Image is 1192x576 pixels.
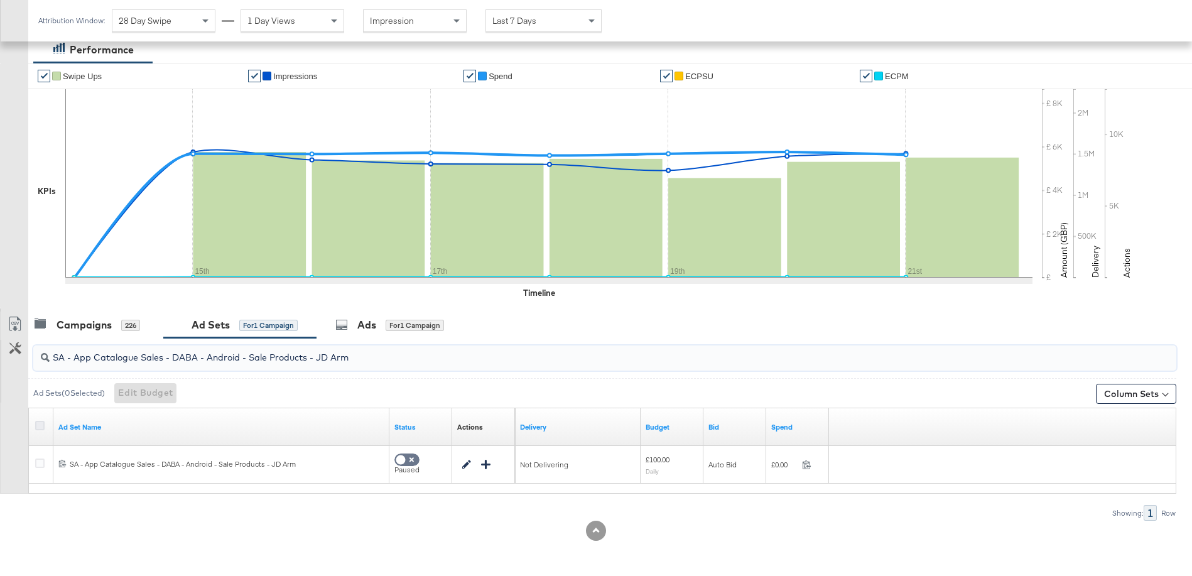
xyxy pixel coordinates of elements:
[646,455,669,465] div: £100.00
[239,320,298,331] div: for 1 Campaign
[192,318,230,332] div: Ad Sets
[386,320,444,331] div: for 1 Campaign
[57,318,112,332] div: Campaigns
[119,15,171,26] span: 28 Day Swipe
[247,15,295,26] span: 1 Day Views
[646,467,659,475] sub: Daily
[50,340,1071,365] input: Try Ad Set Name or ID ...
[523,287,555,299] div: Timeline
[1058,222,1070,278] text: Amount (GBP)
[58,459,384,470] div: SA - App Catalogue Sales - DABA - Android - Sale Products - JD Arm
[63,72,102,81] span: Swipe Ups
[370,15,414,26] span: Impression
[38,70,50,82] a: ✔
[463,70,476,82] a: ✔
[708,460,737,469] span: Auto Bid
[1096,384,1176,404] button: Column Sets
[646,422,698,432] a: Shows the current daily/lifetime budget of Ad Set.
[492,15,536,26] span: Last 7 Days
[58,422,384,432] a: Your Ad Set name.
[860,70,872,82] a: ✔
[357,318,376,332] div: Ads
[520,422,636,432] a: Reflects the ability of your Ad Set to achieve delivery based on ad states, schedule and budget.
[708,422,761,432] a: Shows your bid and optimisation settings for this Ad Set.
[685,72,713,81] span: eCPSU
[33,388,105,399] div: Ad Sets ( 0 Selected)
[885,72,909,81] span: eCPM
[771,460,797,469] span: £0.00
[457,422,483,432] div: Actions
[489,72,512,81] span: Spend
[70,43,134,57] div: Performance
[38,16,106,25] div: Attribution Window:
[457,422,483,432] a: Actions for the Ad Squad.
[1112,509,1144,518] div: Showing:
[1144,505,1157,521] div: 1
[1161,509,1176,518] div: Row
[248,70,261,82] a: ✔
[660,70,673,82] a: ✔
[1090,246,1101,278] text: Delivery
[394,465,447,475] div: Paused
[771,422,824,432] a: The total amount spent to date.
[121,320,140,331] div: 226
[1121,248,1132,278] text: Actions
[273,72,317,81] span: Impressions
[394,422,447,432] a: Shows the current state of your Ad Set.
[520,460,636,470] div: Not Delivering
[38,185,56,197] div: KPIs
